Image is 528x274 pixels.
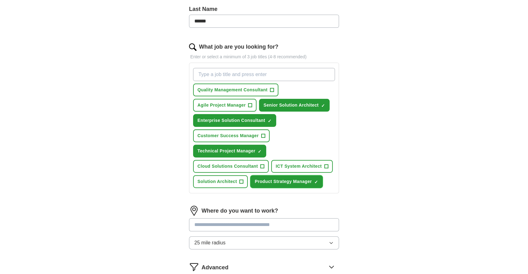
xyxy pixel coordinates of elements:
[197,117,265,124] span: Enterprise Solution Consultant
[276,163,321,170] span: ICT System Architect
[193,160,269,173] button: Cloud Solutions Consultant
[197,148,255,154] span: Technical Project Manager
[268,118,271,123] span: ✓
[202,207,278,215] label: Where do you want to work?
[263,102,318,108] span: Senior Solution Architect
[197,87,267,93] span: Quality Management Consultant
[193,114,276,127] button: Enterprise Solution Consultant✓
[193,175,248,188] button: Solution Architect
[197,163,258,170] span: Cloud Solutions Consultant
[189,206,199,216] img: location.png
[194,239,226,247] span: 25 mile radius
[321,103,325,108] span: ✓
[189,54,339,60] p: Enter or select a minimum of 3 job titles (4-8 recommended)
[189,262,199,272] img: filter
[250,175,323,188] button: Product Strategy Manager✓
[258,149,262,154] span: ✓
[189,5,339,13] label: Last Name
[193,84,278,96] button: Quality Management Consultant
[197,178,237,185] span: Solution Architect
[271,160,332,173] button: ICT System Architect
[259,99,329,112] button: Senior Solution Architect✓
[314,180,318,185] span: ✓
[189,236,339,249] button: 25 mile radius
[255,178,312,185] span: Product Strategy Manager
[189,43,197,51] img: search.png
[197,132,259,139] span: Customer Success Manager
[197,102,246,108] span: Agile Project Manager
[193,99,257,112] button: Agile Project Manager
[193,145,266,157] button: Technical Project Manager✓
[193,129,270,142] button: Customer Success Manager
[202,263,228,272] span: Advanced
[199,43,278,51] label: What job are you looking for?
[193,68,335,81] input: Type a job title and press enter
